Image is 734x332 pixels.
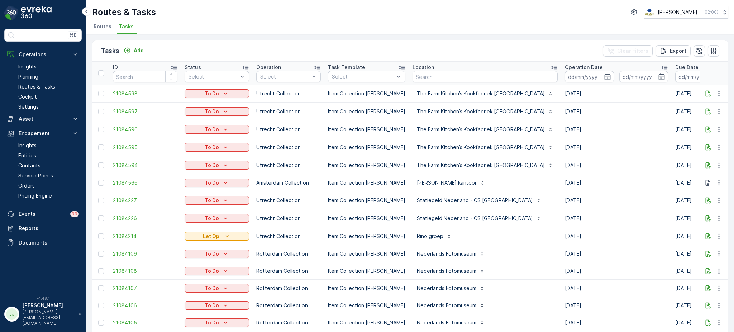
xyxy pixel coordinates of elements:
[565,71,614,82] input: dd/mm/yyyy
[253,314,324,331] td: Rotterdam Collection
[98,251,104,257] div: Toggle Row Selected
[324,314,409,331] td: Item Collection [PERSON_NAME]
[700,9,718,15] p: ( +02:00 )
[417,162,545,169] p: The Farm Kitchen’s Kookfabriek [GEOGRAPHIC_DATA]
[324,227,409,245] td: Item Collection [PERSON_NAME]
[324,103,409,120] td: Item Collection [PERSON_NAME]
[253,191,324,209] td: Utrecht Collection
[260,73,310,80] p: Select
[644,8,655,16] img: basis-logo_rgb2x.png
[15,161,82,171] a: Contacts
[561,103,672,120] td: [DATE]
[417,215,533,222] p: Statiegeld Nederland - CS [GEOGRAPHIC_DATA]
[101,46,119,56] p: Tasks
[670,47,686,54] p: Export
[205,144,219,151] p: To Do
[185,125,249,134] button: To Do
[413,106,558,117] button: The Farm Kitchen’s Kookfabriek [GEOGRAPHIC_DATA]
[185,267,249,275] button: To Do
[98,180,104,186] div: Toggle Row Selected
[113,233,177,240] a: 21084214
[413,142,558,153] button: The Farm Kitchen’s Kookfabriek [GEOGRAPHIC_DATA]
[205,250,219,257] p: To Do
[413,300,489,311] button: Nederlands Fotomuseum
[185,143,249,152] button: To Do
[565,64,603,71] p: Operation Date
[113,302,177,309] a: 21084106
[253,280,324,297] td: Rotterdam Collection
[18,93,37,100] p: Cockpit
[253,85,324,103] td: Utrecht Collection
[413,124,558,135] button: The Farm Kitchen’s Kookfabriek [GEOGRAPHIC_DATA]
[413,248,489,260] button: Nederlands Fotomuseum
[19,51,67,58] p: Operations
[417,319,476,326] p: Nederlands Fotomuseum
[561,85,672,103] td: [DATE]
[92,6,156,18] p: Routes & Tasks
[98,233,104,239] div: Toggle Row Selected
[113,319,177,326] span: 21084105
[113,90,177,97] a: 21084598
[417,108,545,115] p: The Farm Kitchen’s Kookfabriek [GEOGRAPHIC_DATA]
[113,285,177,292] a: 21084107
[19,115,67,123] p: Asset
[603,45,653,57] button: Clear Filters
[185,89,249,98] button: To Do
[4,296,82,300] span: v 1.48.1
[4,47,82,62] button: Operations
[113,267,177,275] a: 21084108
[561,245,672,262] td: [DATE]
[15,92,82,102] a: Cockpit
[656,45,691,57] button: Export
[417,144,545,151] p: The Farm Kitchen’s Kookfabriek [GEOGRAPHIC_DATA]
[253,156,324,174] td: Utrecht Collection
[98,285,104,291] div: Toggle Row Selected
[413,64,434,71] p: Location
[22,309,75,326] p: [PERSON_NAME][EMAIL_ADDRESS][DOMAIN_NAME]
[417,285,476,292] p: Nederlands Fotomuseum
[417,302,476,309] p: Nederlands Fotomuseum
[561,262,672,280] td: [DATE]
[113,179,177,186] span: 21084566
[98,198,104,203] div: Toggle Row Selected
[18,103,39,110] p: Settings
[324,138,409,156] td: Item Collection [PERSON_NAME]
[205,215,219,222] p: To Do
[15,62,82,72] a: Insights
[253,227,324,245] td: Utrecht Collection
[417,126,545,133] p: The Farm Kitchen’s Kookfabriek [GEOGRAPHIC_DATA]
[113,144,177,151] span: 21084595
[253,297,324,314] td: Rotterdam Collection
[121,46,147,55] button: Add
[185,64,201,71] p: Status
[98,268,104,274] div: Toggle Row Selected
[253,120,324,138] td: Utrecht Collection
[15,181,82,191] a: Orders
[561,314,672,331] td: [DATE]
[134,47,144,54] p: Add
[4,236,82,250] a: Documents
[19,210,66,218] p: Events
[332,73,394,80] p: Select
[253,262,324,280] td: Rotterdam Collection
[417,233,443,240] p: Rino groep
[185,301,249,310] button: To Do
[561,297,672,314] td: [DATE]
[22,302,75,309] p: [PERSON_NAME]
[18,172,53,179] p: Service Points
[18,162,40,169] p: Contacts
[15,72,82,82] a: Planning
[324,191,409,209] td: Item Collection [PERSON_NAME]
[113,162,177,169] a: 21084594
[113,197,177,204] span: 21084227
[205,90,219,97] p: To Do
[205,162,219,169] p: To Do
[658,9,697,16] p: [PERSON_NAME]
[205,126,219,133] p: To Do
[18,152,36,159] p: Entities
[113,126,177,133] span: 21084596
